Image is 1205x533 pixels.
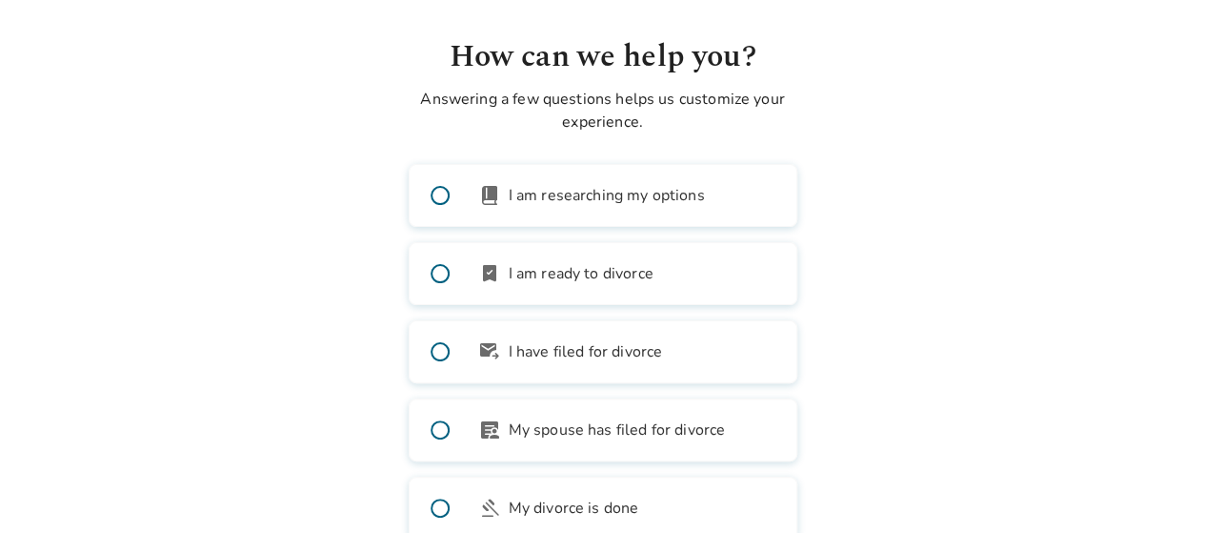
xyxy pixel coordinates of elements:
[478,262,501,285] span: bookmark_check
[509,262,653,285] span: I am ready to divorce
[509,497,639,520] span: My divorce is done
[409,88,797,133] p: Answering a few questions helps us customize your experience.
[478,497,501,520] span: gavel
[478,419,501,441] span: article_person
[478,340,501,363] span: outgoing_mail
[1110,441,1205,533] iframe: Chat Widget
[509,340,663,363] span: I have filed for divorce
[409,34,797,80] h1: How can we help you?
[509,184,705,207] span: I am researching my options
[478,184,501,207] span: book_2
[509,419,726,441] span: My spouse has filed for divorce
